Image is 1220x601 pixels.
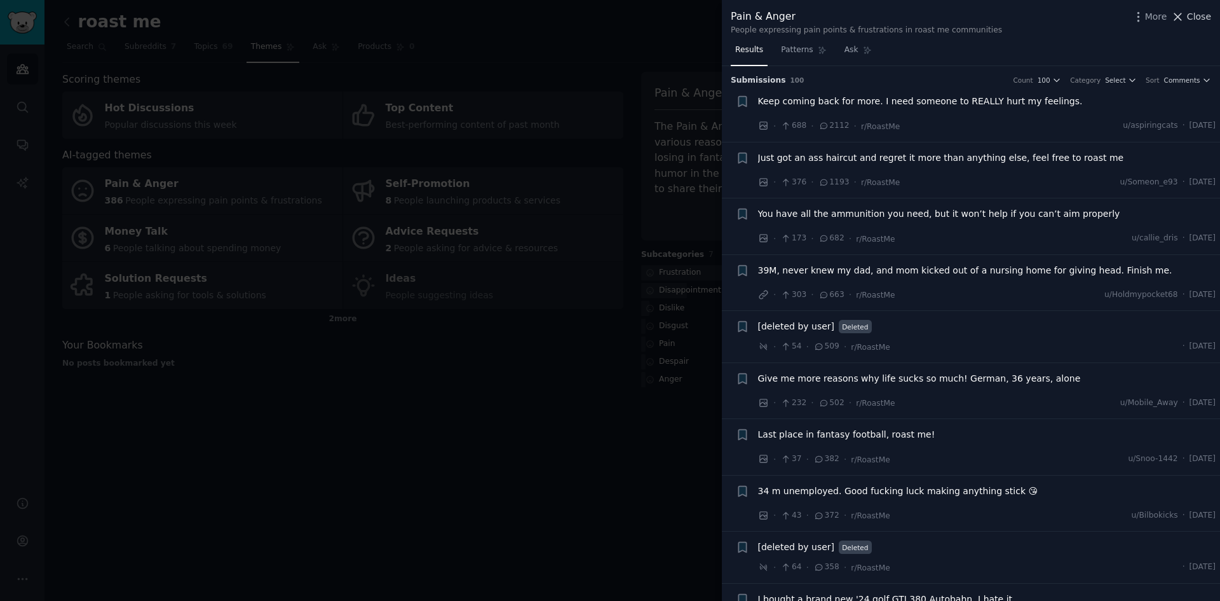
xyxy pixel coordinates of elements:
[780,341,801,352] span: 54
[861,178,900,187] span: r/RoastMe
[780,289,806,301] span: 303
[1189,289,1216,301] span: [DATE]
[844,453,846,466] span: ·
[851,563,890,572] span: r/RoastMe
[758,428,935,441] a: Last place in fantasy football, roast me!
[1189,397,1216,409] span: [DATE]
[758,485,1038,498] a: 34 m unemployed. Good fucking luck making anything stick 😘
[773,120,776,133] span: ·
[1183,510,1185,522] span: ·
[1189,562,1216,573] span: [DATE]
[813,341,839,352] span: 509
[1171,10,1211,24] button: Close
[1104,289,1178,301] span: u/Holdmypocket68
[811,288,813,301] span: ·
[839,320,872,333] span: Deleted
[758,320,835,333] a: [deleted by user]
[806,561,809,574] span: ·
[1189,177,1216,188] span: [DATE]
[811,176,813,189] span: ·
[818,233,844,244] span: 682
[813,453,839,465] span: 382
[813,510,839,522] span: 372
[780,397,806,409] span: 232
[1105,76,1125,85] span: Select
[844,340,846,354] span: ·
[1183,120,1185,132] span: ·
[1013,76,1033,85] div: Count
[773,340,776,354] span: ·
[818,177,850,188] span: 1193
[1070,76,1101,85] div: Category
[780,510,801,522] span: 43
[1189,233,1216,244] span: [DATE]
[1120,397,1178,409] span: u/Mobile_Away
[811,396,813,410] span: ·
[1146,76,1160,85] div: Sort
[773,509,776,522] span: ·
[1183,177,1185,188] span: ·
[849,232,851,245] span: ·
[856,399,895,408] span: r/RoastMe
[758,207,1120,221] a: You have all the ammunition you need, but it won’t help if you can’t aim properly
[735,45,763,56] span: Results
[1183,233,1185,244] span: ·
[731,40,768,66] a: Results
[758,95,1083,108] a: Keep coming back for more. I need someone to REALLY hurt my feelings.
[758,151,1124,165] a: Just got an ass haircut and regret it more than anything else, feel free to roast me
[1145,10,1167,24] span: More
[780,177,806,188] span: 376
[773,176,776,189] span: ·
[1183,289,1185,301] span: ·
[844,45,858,56] span: Ask
[811,232,813,245] span: ·
[731,75,786,86] span: Submission s
[1189,341,1216,352] span: [DATE]
[1183,341,1185,352] span: ·
[1189,453,1216,465] span: [DATE]
[1189,120,1216,132] span: [DATE]
[780,453,801,465] span: 37
[818,289,844,301] span: 663
[1187,10,1211,24] span: Close
[849,396,851,410] span: ·
[1132,233,1178,244] span: u/callie_dris
[776,40,830,66] a: Patterns
[844,561,846,574] span: ·
[840,40,876,66] a: Ask
[1038,76,1062,85] button: 100
[758,372,1081,385] a: Give me more reasons why life sucks so much! German, 36 years, alone
[1183,397,1185,409] span: ·
[773,561,776,574] span: ·
[773,288,776,301] span: ·
[853,176,856,189] span: ·
[731,25,1002,36] div: People expressing pain points & frustrations in roast me communities
[856,235,895,244] span: r/RoastMe
[1120,177,1178,188] span: u/Someon_e93
[851,511,890,520] span: r/RoastMe
[861,122,900,131] span: r/RoastMe
[780,233,806,244] span: 173
[773,232,776,245] span: ·
[844,509,846,522] span: ·
[1132,10,1167,24] button: More
[1128,453,1177,465] span: u/Snoo-1442
[818,120,850,132] span: 2112
[1164,76,1211,85] button: Comments
[1164,76,1200,85] span: Comments
[780,562,801,573] span: 64
[806,453,809,466] span: ·
[1038,76,1050,85] span: 100
[1189,510,1216,522] span: [DATE]
[758,264,1172,277] a: 39M, never knew my dad, and mom kicked out of a nursing home for giving head. Finish me.
[806,509,809,522] span: ·
[758,541,835,554] span: [deleted by user]
[790,76,804,84] span: 100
